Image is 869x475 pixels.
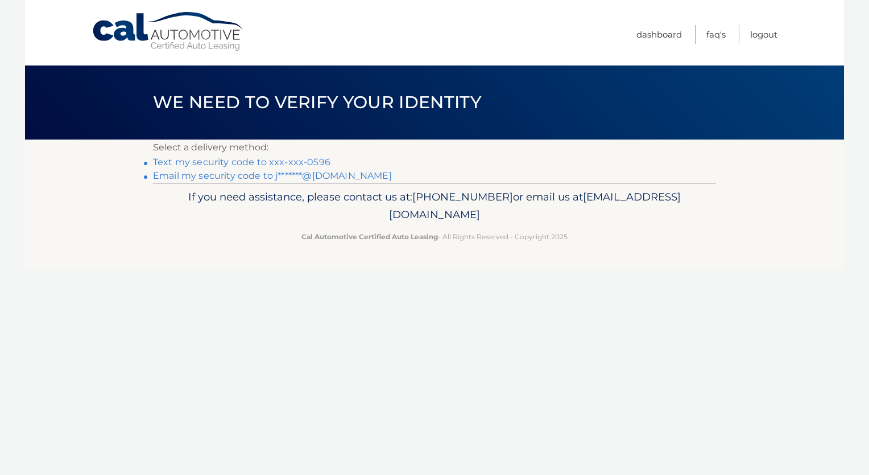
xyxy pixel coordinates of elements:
[160,231,709,243] p: - All Rights Reserved - Copyright 2025
[706,25,726,44] a: FAQ's
[92,11,245,52] a: Cal Automotive
[153,157,330,167] a: Text my security code to xxx-xxx-0596
[301,232,438,241] strong: Cal Automotive Certified Auto Leasing
[153,140,716,155] p: Select a delivery method:
[153,92,481,113] span: We need to verify your identity
[412,190,513,203] span: [PHONE_NUMBER]
[160,188,709,224] p: If you need assistance, please contact us at: or email us at
[750,25,777,44] a: Logout
[153,170,392,181] a: Email my security code to j*******@[DOMAIN_NAME]
[636,25,682,44] a: Dashboard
